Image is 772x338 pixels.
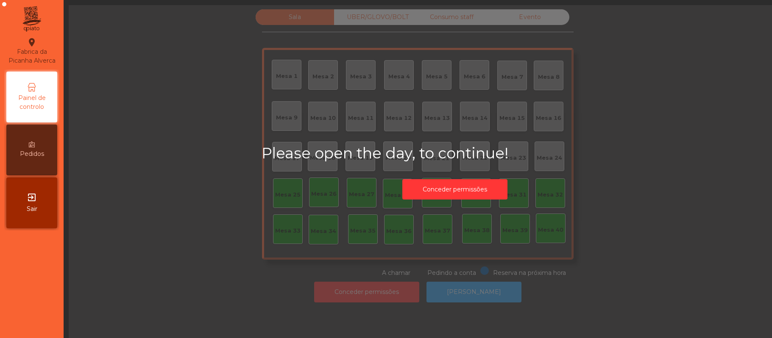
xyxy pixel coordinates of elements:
[27,205,37,213] span: Sair
[8,94,55,111] span: Painel de controlo
[20,150,44,158] span: Pedidos
[27,37,37,47] i: location_on
[27,192,37,202] i: exit_to_app
[21,4,42,34] img: qpiato
[402,179,507,200] button: Conceder permissões
[7,37,57,65] div: Fabrica da Picanha Alverca
[262,144,648,162] h2: Please open the day, to continue!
